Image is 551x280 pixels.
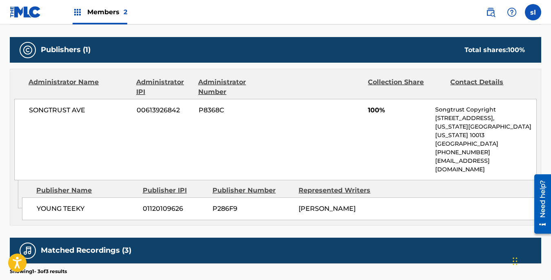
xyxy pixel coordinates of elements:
[504,4,520,20] div: Help
[465,45,525,55] div: Total shares:
[435,157,536,174] p: [EMAIL_ADDRESS][DOMAIN_NAME]
[299,186,378,195] div: Represented Writers
[525,4,541,20] div: User Menu
[143,204,206,214] span: 01120109626
[435,140,536,148] p: [GEOGRAPHIC_DATA]
[212,186,292,195] div: Publisher Number
[510,241,551,280] iframe: Chat Widget
[124,8,127,16] span: 2
[73,7,82,17] img: Top Rightsholders
[87,7,127,17] span: Members
[199,105,275,115] span: P8368C
[507,7,517,17] img: help
[435,148,536,157] p: [PHONE_NUMBER]
[486,7,496,17] img: search
[36,186,136,195] div: Publisher Name
[435,122,536,140] p: [US_STATE][GEOGRAPHIC_DATA][US_STATE] 10013
[435,114,536,122] p: [STREET_ADDRESS],
[212,204,292,214] span: P286F9
[435,105,536,114] p: Songtrust Copyright
[41,45,91,55] h5: Publishers (1)
[482,4,499,20] a: Public Search
[513,249,518,273] div: Drag
[450,77,527,97] div: Contact Details
[37,204,137,214] span: YOUNG TEEKY
[29,105,131,115] span: SONGTRUST AVE
[10,268,67,275] p: Showing 1 - 3 of 3 results
[368,105,429,115] span: 100%
[299,205,356,212] span: [PERSON_NAME]
[23,246,33,256] img: Matched Recordings
[23,45,33,55] img: Publishers
[136,77,192,97] div: Administrator IPI
[528,171,551,237] iframe: Resource Center
[41,246,131,255] h5: Matched Recordings (3)
[137,105,193,115] span: 00613926842
[198,77,274,97] div: Administrator Number
[10,6,41,18] img: MLC Logo
[368,77,444,97] div: Collection Share
[29,77,130,97] div: Administrator Name
[508,46,525,54] span: 100 %
[143,186,206,195] div: Publisher IPI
